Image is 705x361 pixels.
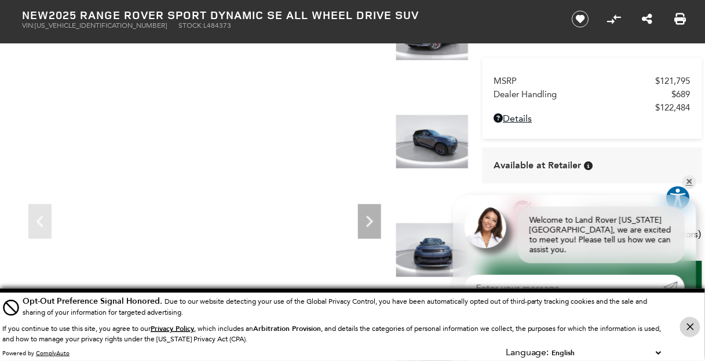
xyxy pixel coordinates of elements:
h1: 2025 Range Rover Sport Dynamic SE All Wheel Drive SUV [23,9,553,21]
a: MSRP $121,795 [494,76,691,86]
div: Powered by [2,350,70,357]
button: Compare Vehicle [605,10,623,28]
a: Details [494,113,691,124]
button: Close Button [680,317,700,337]
strong: Arbitration Provision [253,324,321,333]
input: Enter your message [465,275,664,300]
a: $122,484 [494,102,691,113]
button: Save vehicle [568,10,593,28]
div: Vehicle is in stock and ready for immediate delivery. Due to demand, availability is subject to c... [585,161,593,170]
a: Share this New 2025 Range Rover Sport Dynamic SE All Wheel Drive SUV [642,12,652,26]
span: Dealer Handling [494,89,672,100]
a: ComplyAuto [36,349,70,357]
div: Next [358,204,381,239]
div: Language: [506,348,549,357]
button: Explore your accessibility options [666,185,691,211]
span: $121,795 [656,76,691,86]
span: $122,484 [656,102,691,113]
select: Language Select [549,347,664,359]
u: Privacy Policy [151,324,194,333]
div: Welcome to Land Rover [US_STATE][GEOGRAPHIC_DATA], we are excited to meet you! Please tell us how... [518,207,685,263]
span: Opt-Out Preference Signal Honored . [23,296,165,307]
span: Stock: [179,21,204,30]
span: MSRP [494,76,656,86]
img: New 2025 Varesine Blue LAND ROVER Dynamic SE image 3 [396,223,469,278]
span: L484373 [204,21,232,30]
p: If you continue to use this site, you agree to our , which includes an , and details the categori... [2,325,662,343]
div: Due to our website detecting your use of the Global Privacy Control, you have been automatically ... [23,295,664,318]
a: Dealer Handling $689 [494,89,691,100]
img: Agent profile photo [465,207,506,248]
a: Print this New 2025 Range Rover Sport Dynamic SE All Wheel Drive SUV [675,12,686,26]
span: VIN: [23,21,35,30]
span: Available at Retailer [494,159,582,172]
img: New 2025 Varesine Blue LAND ROVER Dynamic SE image 2 [396,115,469,170]
a: Submit [664,275,685,300]
span: [US_VEHICLE_IDENTIFICATION_NUMBER] [35,21,167,30]
span: $689 [672,89,691,100]
strong: New [23,7,49,23]
aside: Accessibility Help Desk [666,185,691,213]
